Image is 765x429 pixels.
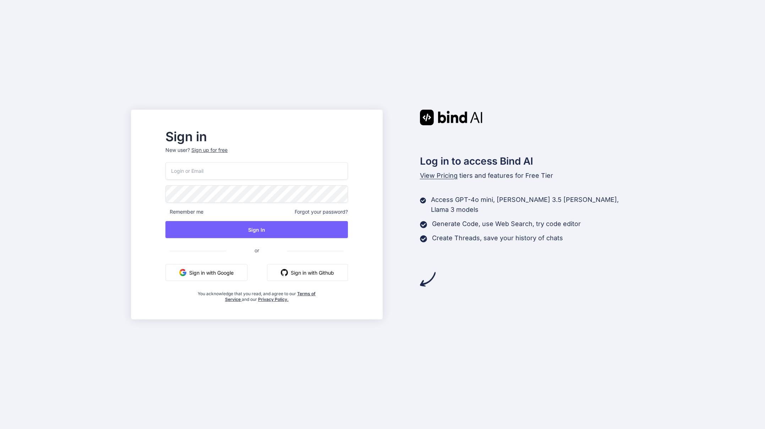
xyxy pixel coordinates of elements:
[179,269,186,276] img: google
[165,221,348,238] button: Sign In
[420,154,634,169] h2: Log in to access Bind AI
[420,171,634,181] p: tiers and features for Free Tier
[165,147,348,162] p: New user?
[267,264,348,281] button: Sign in with Github
[420,172,458,179] span: View Pricing
[432,233,563,243] p: Create Threads, save your history of chats
[432,219,581,229] p: Generate Code, use Web Search, try code editor
[431,195,634,215] p: Access GPT-4o mini, [PERSON_NAME] 3.5 [PERSON_NAME], Llama 3 models
[165,208,203,215] span: Remember me
[196,287,318,302] div: You acknowledge that you read, and agree to our and our
[281,269,288,276] img: github
[295,208,348,215] span: Forgot your password?
[191,147,228,154] div: Sign up for free
[226,242,288,259] span: or
[225,291,316,302] a: Terms of Service
[420,110,482,125] img: Bind AI logo
[165,131,348,142] h2: Sign in
[420,271,436,287] img: arrow
[258,297,289,302] a: Privacy Policy.
[165,264,247,281] button: Sign in with Google
[165,162,348,180] input: Login or Email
